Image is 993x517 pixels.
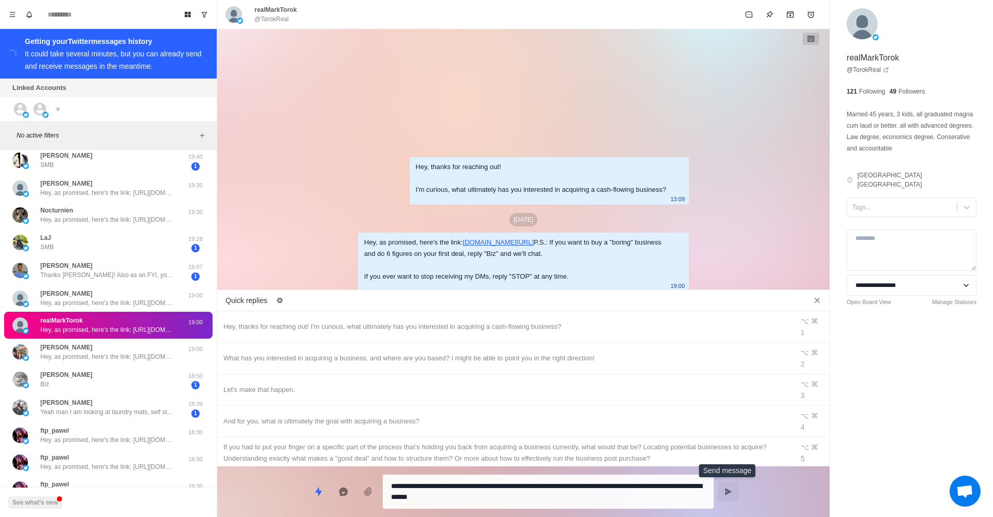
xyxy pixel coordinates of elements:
[183,318,208,327] p: 19:00
[52,103,64,115] button: Add account
[25,35,204,48] div: Getting your Twitter messages history
[183,482,208,491] p: 18:30
[40,160,54,170] p: SMB
[223,321,787,332] div: Hey, thanks for reaching out! I'm curious, what ultimately has you interested in acquiring a cash...
[23,218,29,224] img: picture
[801,315,823,338] div: ⌥ ⌘ 1
[8,496,62,509] button: See what's new
[463,238,534,246] a: [DOMAIN_NAME][URL]
[12,235,28,250] img: picture
[40,289,93,298] p: [PERSON_NAME]
[801,347,823,370] div: ⌥ ⌘ 2
[801,410,823,433] div: ⌥ ⌘ 4
[859,87,885,96] p: Following
[17,131,196,140] p: No active filters
[364,237,666,282] div: Hey, as promised, here's the link: P.S.: If you want to buy a "boring" business and do 6 figures ...
[183,153,208,161] p: 19:40
[872,34,879,40] img: picture
[847,87,857,96] p: 121
[932,298,976,307] a: Manage Statuses
[179,6,196,23] button: Board View
[196,6,213,23] button: Show unread conversations
[40,352,175,361] p: Hey, as promised, here's the link: [URL][DOMAIN_NAME] P.S.: If you want to buy a "boring" busines...
[40,480,69,489] p: ftp_pawel
[898,87,925,96] p: Followers
[223,384,787,396] div: Let's make that happen.
[23,273,29,279] img: picture
[40,435,175,445] p: Hey, as promised, here's the link: [URL][DOMAIN_NAME] P.S.: If you want to buy a "boring" busines...
[40,188,175,197] p: Hey, as promised, here's the link: [URL][DOMAIN_NAME] P.S.: If you want to buy a "boring" busines...
[847,298,891,307] a: Open Board View
[12,180,28,196] img: picture
[40,270,175,280] p: Thanks [PERSON_NAME]! Also as an FYI, you're getting a lot of "500 internal server errors" on you...
[358,481,379,502] button: Add media
[801,4,821,25] button: Add reminder
[40,151,93,160] p: [PERSON_NAME]
[40,179,93,188] p: [PERSON_NAME]
[847,109,976,154] p: Married 45 years, 3 kids, all graduated magna cum laud or better. all with advanced degrees. Law ...
[183,235,208,244] p: 19:28
[40,242,54,252] p: SMB
[12,481,28,497] img: picture
[12,428,28,443] img: picture
[890,87,896,96] p: 49
[12,372,28,387] img: picture
[40,407,175,417] p: Yeah man I am looking at laundry mats, self storage or a car wash
[23,438,29,444] img: picture
[225,6,242,23] img: picture
[23,355,29,361] img: picture
[780,4,801,25] button: Archive
[670,280,685,292] p: 19:00
[670,193,685,205] p: 13:09
[739,4,759,25] button: Mark as unread
[40,426,69,435] p: ftp_pawel
[191,381,200,389] span: 1
[857,171,976,189] p: [GEOGRAPHIC_DATA] [GEOGRAPHIC_DATA]
[272,292,288,309] button: Edit quick replies
[254,5,297,14] p: realMarkTorok
[416,161,666,195] div: Hey, thanks for reaching out! I'm curious, what ultimately has you interested in acquiring a cash...
[254,14,289,24] p: @TorokReal
[23,245,29,251] img: picture
[183,428,208,437] p: 18:30
[12,263,28,278] img: picture
[183,181,208,190] p: 19:30
[183,263,208,271] p: 19:07
[12,207,28,223] img: picture
[759,4,780,25] button: Pin
[40,453,69,462] p: ftp_pawel
[40,215,175,224] p: Hey, as promised, here's the link: [URL][DOMAIN_NAME] P.S.: If you want to buy a "boring" busines...
[809,292,825,309] button: Close quick replies
[12,83,66,93] p: Linked Accounts
[191,409,200,418] span: 1
[23,301,29,307] img: picture
[847,65,889,74] a: @TorokReal
[183,372,208,381] p: 18:50
[40,462,175,472] p: Hey, as promised, here's the link: [URL][DOMAIN_NAME] P.S.: If you want to buy a "boring" busines...
[191,272,200,281] span: 1
[40,298,175,308] p: Hey, as promised, here's the link: [URL][DOMAIN_NAME] P.S.: If you want to buy a "boring" busines...
[191,244,200,252] span: 1
[40,370,93,379] p: [PERSON_NAME]
[12,400,28,415] img: picture
[23,410,29,416] img: picture
[183,345,208,354] p: 19:00
[237,18,243,24] img: picture
[191,162,200,171] span: 1
[223,416,787,427] div: And for you, what is ultimately the goal with acquiring a business?
[23,465,29,471] img: picture
[183,455,208,464] p: 18:30
[12,344,28,360] img: picture
[42,112,49,118] img: picture
[40,233,51,242] p: LaJ
[23,191,29,197] img: picture
[40,316,83,325] p: realMarkTorok
[25,50,202,70] div: It could take several minutes, but you can already send and receive messages in the meantime.
[847,8,878,39] img: picture
[23,112,29,118] img: picture
[801,378,823,401] div: ⌥ ⌘ 3
[183,291,208,300] p: 19:00
[40,206,73,215] p: Nocturnien
[40,398,93,407] p: [PERSON_NAME]
[12,454,28,470] img: picture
